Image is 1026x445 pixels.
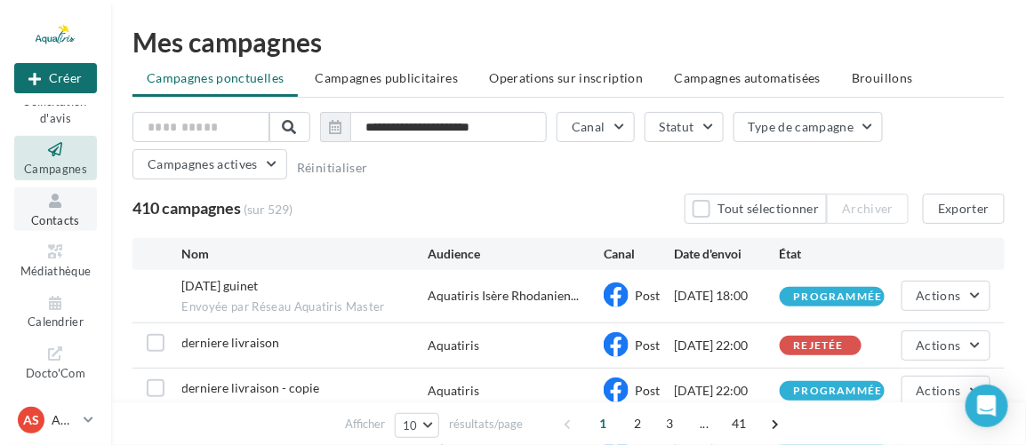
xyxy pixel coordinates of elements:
[733,112,884,142] button: Type de campagne
[297,161,368,175] button: Réinitialiser
[923,194,1005,224] button: Exporter
[20,264,92,278] span: Médiathèque
[24,94,86,125] span: Sollicitation d'avis
[24,162,87,176] span: Campagnes
[725,409,754,438] span: 41
[917,338,961,353] span: Actions
[14,187,97,231] a: Contacts
[902,330,990,361] button: Actions
[14,340,97,384] a: Docto'Com
[966,385,1008,427] div: Open Intercom Messenger
[345,416,385,433] span: Afficher
[182,380,320,395] span: derniere livraison - copie
[635,383,660,398] span: Post
[315,70,458,85] span: Campagnes publicitaires
[403,418,418,433] span: 10
[674,245,780,263] div: Date d'envoi
[674,287,780,305] div: [DATE] 18:00
[26,362,85,380] span: Docto'Com
[917,383,961,398] span: Actions
[852,70,913,85] span: Brouillons
[395,413,440,438] button: 10
[690,409,718,438] span: ...
[917,288,961,303] span: Actions
[244,201,293,219] span: (sur 529)
[589,409,617,438] span: 1
[645,112,724,142] button: Statut
[902,281,990,311] button: Actions
[14,290,97,333] a: Calendrier
[14,403,97,437] a: AS AQUATIRIS Siège
[794,385,883,397] div: programmée
[14,136,97,179] a: Campagnes
[902,376,990,406] button: Actions
[780,245,886,263] div: État
[132,198,241,218] span: 410 campagnes
[675,70,822,85] span: Campagnes automatisées
[635,338,660,353] span: Post
[148,156,258,171] span: Campagnes actives
[132,149,287,179] button: Campagnes actives
[623,409,652,438] span: 2
[794,340,844,352] div: rejetée
[604,245,674,263] div: Canal
[635,288,660,303] span: Post
[182,299,429,315] span: Envoyée par Réseau Aquatiris Master
[428,245,604,263] div: Audience
[23,411,39,429] span: AS
[557,112,635,142] button: Canal
[52,411,76,429] p: AQUATIRIS Siège
[428,382,479,400] div: Aquatiris
[428,287,579,305] span: Aquatiris Isère Rhodanien...
[14,63,97,93] button: Créer
[428,337,479,354] div: Aquatiris
[449,416,523,433] span: résultats/page
[182,245,429,263] div: Nom
[655,409,684,438] span: 3
[685,194,827,224] button: Tout sélectionner
[182,278,259,293] span: 30/12/25 guinet
[182,335,280,350] span: derniere livraison
[489,70,643,85] span: Operations sur inscription
[827,194,909,224] button: Archiver
[14,238,97,282] a: Médiathèque
[674,337,780,354] div: [DATE] 22:00
[28,315,84,330] span: Calendrier
[31,213,80,227] span: Contacts
[794,291,883,303] div: programmée
[132,28,1005,55] div: Mes campagnes
[14,63,97,93] div: Nouvelle campagne
[674,382,780,400] div: [DATE] 22:00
